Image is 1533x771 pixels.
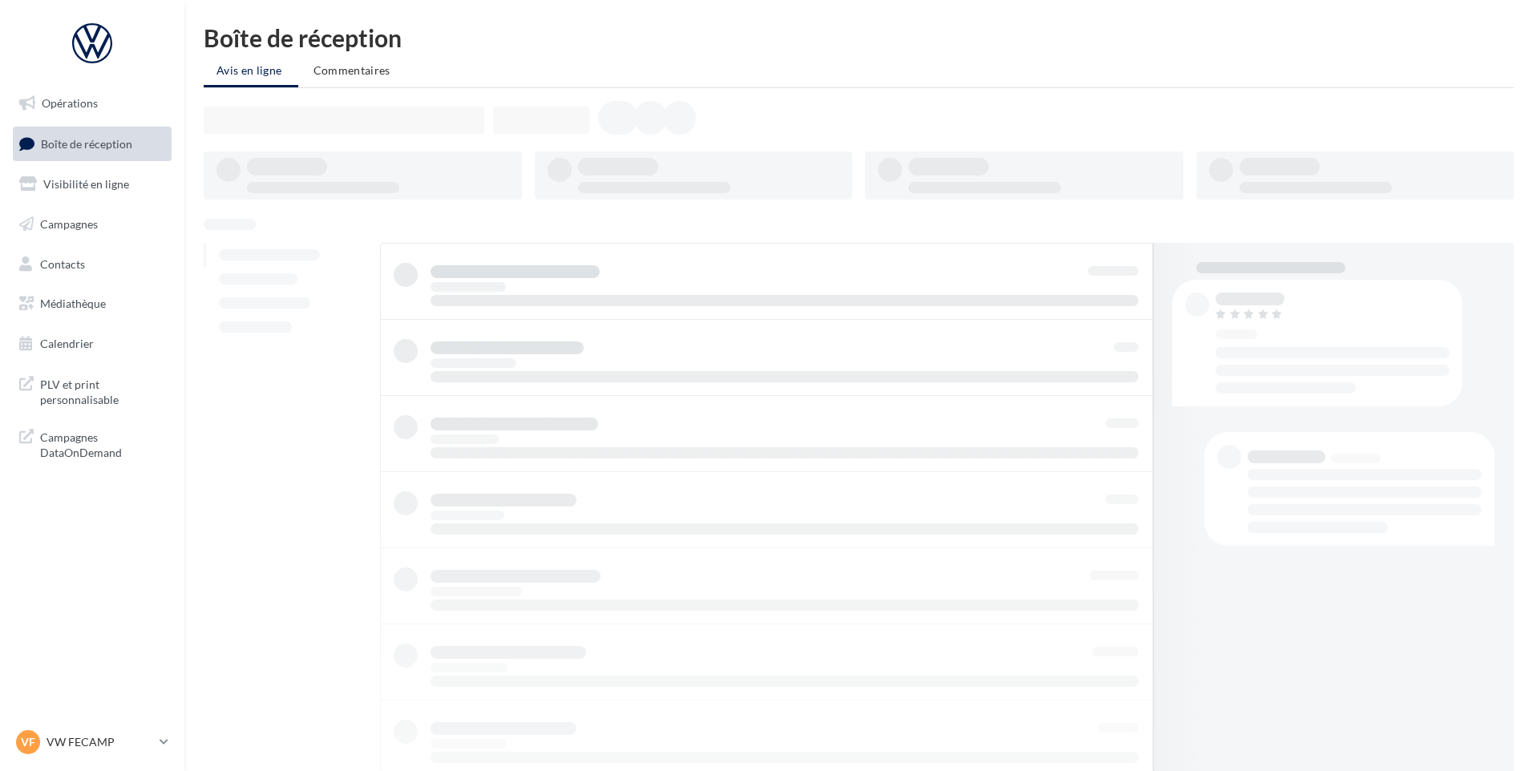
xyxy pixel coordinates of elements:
[10,87,175,120] a: Opérations
[10,248,175,281] a: Contacts
[40,337,94,350] span: Calendrier
[10,127,175,161] a: Boîte de réception
[40,426,165,461] span: Campagnes DataOnDemand
[40,297,106,310] span: Médiathèque
[10,327,175,361] a: Calendrier
[10,420,175,467] a: Campagnes DataOnDemand
[43,177,129,191] span: Visibilité en ligne
[40,256,85,270] span: Contacts
[204,26,1514,50] div: Boîte de réception
[10,208,175,241] a: Campagnes
[40,217,98,231] span: Campagnes
[10,367,175,414] a: PLV et print personnalisable
[41,136,132,150] span: Boîte de réception
[47,734,153,750] p: VW FECAMP
[10,168,175,201] a: Visibilité en ligne
[10,287,175,321] a: Médiathèque
[21,734,35,750] span: VF
[13,727,172,757] a: VF VW FECAMP
[313,63,390,77] span: Commentaires
[40,373,165,408] span: PLV et print personnalisable
[42,96,98,110] span: Opérations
